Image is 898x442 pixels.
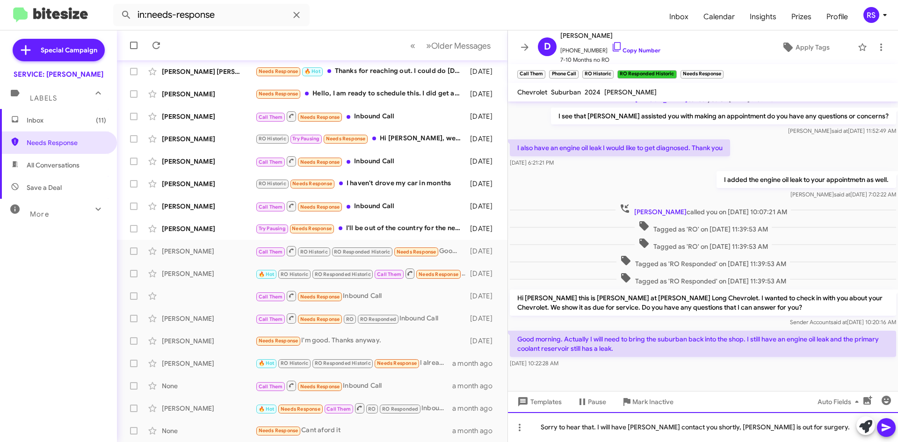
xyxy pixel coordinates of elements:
[255,178,465,189] div: I haven't drove my car in months
[431,41,491,51] span: Older Messages
[569,393,614,410] button: Pause
[834,191,850,198] span: said at
[162,157,255,166] div: [PERSON_NAME]
[452,359,500,368] div: a month ago
[368,406,376,412] span: RO
[465,157,500,166] div: [DATE]
[259,68,298,74] span: Needs Response
[315,271,371,277] span: RO Responded Historic
[508,412,898,442] div: Sorry to hear that. I will have [PERSON_NAME] contact you shortly, [PERSON_NAME] is out for surgery.
[634,208,687,216] span: [PERSON_NAME]
[162,314,255,323] div: [PERSON_NAME]
[255,66,465,77] div: Thanks for reaching out. I could do [DATE] (10/14) morning if that works
[855,7,888,23] button: RS
[635,238,772,251] span: Tagged as 'RO' on [DATE] 11:39:53 AM
[465,134,500,144] div: [DATE]
[259,316,283,322] span: Call Them
[397,249,436,255] span: Needs Response
[377,271,401,277] span: Call Them
[292,181,332,187] span: Needs Response
[300,316,340,322] span: Needs Response
[510,331,896,357] p: Good morning. Actually I will need to bring the suburban back into the shop. I still have an engi...
[259,181,286,187] span: RO Historic
[616,255,790,268] span: Tagged as 'RO Responded' on [DATE] 11:39:53 AM
[255,110,465,122] div: Inbound Call
[662,3,696,30] a: Inbox
[315,360,371,366] span: RO Responded Historic
[382,406,418,412] span: RO Responded
[810,393,870,410] button: Auto Fields
[510,360,558,367] span: [DATE] 10:22:28 AM
[259,271,275,277] span: 🔥 Hot
[405,36,496,55] nav: Page navigation example
[681,70,724,79] small: Needs Response
[560,41,660,55] span: [PHONE_NUMBER]
[549,70,578,79] small: Phone Call
[259,338,298,344] span: Needs Response
[517,88,547,96] span: Chevrolet
[742,3,784,30] span: Insights
[585,88,601,96] span: 2024
[162,112,255,121] div: [PERSON_NAME]
[255,245,465,257] div: Good morning. Actually I will need to bring the suburban back into the shop. I still have an engi...
[426,40,431,51] span: »
[162,202,255,211] div: [PERSON_NAME]
[819,3,855,30] a: Profile
[326,136,366,142] span: Needs Response
[255,358,452,369] div: I already booked the appointment
[588,393,606,410] span: Pause
[465,89,500,99] div: [DATE]
[551,108,896,124] p: I see that [PERSON_NAME] assisted you with making an appointment do you have any questions or con...
[281,360,308,366] span: RO Historic
[465,179,500,188] div: [DATE]
[452,381,500,391] div: a month ago
[162,359,255,368] div: [PERSON_NAME]
[617,70,676,79] small: RO Responded Historic
[717,171,896,188] p: I added the engine oil leak to your appointmetn as well.
[259,406,275,412] span: 🔥 Hot
[465,67,500,76] div: [DATE]
[696,3,742,30] a: Calendar
[515,393,562,410] span: Templates
[13,39,105,61] a: Special Campaign
[784,3,819,30] a: Prizes
[465,269,500,278] div: [DATE]
[560,55,660,65] span: 7-10 Months no RO
[30,210,49,218] span: More
[162,246,255,256] div: [PERSON_NAME]
[162,426,255,435] div: None
[255,223,465,234] div: I'll be out of the country for the next nine months [PERSON_NAME]
[300,159,340,165] span: Needs Response
[465,314,500,323] div: [DATE]
[292,225,332,232] span: Needs Response
[818,393,862,410] span: Auto Fields
[510,290,896,316] p: Hi [PERSON_NAME] this is [PERSON_NAME] at [PERSON_NAME] Long Chevrolet. I wanted to check in with...
[255,268,465,279] div: Inbound Call
[790,319,896,326] span: Sender Account [DATE] 10:20:16 AM
[465,291,500,301] div: [DATE]
[259,225,286,232] span: Try Pausing
[611,47,660,54] a: Copy Number
[360,316,396,322] span: RO Responded
[465,112,500,121] div: [DATE]
[162,336,255,346] div: [PERSON_NAME]
[616,203,791,217] span: called you on [DATE] 10:07:21 AM
[326,406,351,412] span: Call Them
[831,319,847,326] span: said at
[452,426,500,435] div: a month ago
[255,312,465,324] div: Inbound Call
[465,336,500,346] div: [DATE]
[96,116,106,125] span: (11)
[255,335,465,346] div: I'm good. Thanks anyway.
[757,39,853,56] button: Apply Tags
[27,183,62,192] span: Save a Deal
[259,91,298,97] span: Needs Response
[259,204,283,210] span: Call Them
[162,381,255,391] div: None
[510,139,730,156] p: I also have an engine oil leak I would like to get diagnosed. Thank you
[635,220,772,234] span: Tagged as 'RO' on [DATE] 11:39:53 AM
[255,155,465,167] div: Inbound Call
[300,249,328,255] span: RO Historic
